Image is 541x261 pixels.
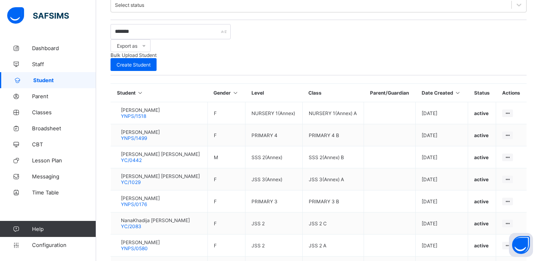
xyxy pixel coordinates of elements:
td: JSS 3(Annex) [245,168,302,190]
span: Help [32,226,96,232]
span: YNPS/1518 [121,113,146,119]
img: safsims [7,7,69,24]
span: CBT [32,141,96,148]
td: [DATE] [416,102,468,124]
span: active [474,154,489,160]
i: Sort in Ascending Order [137,90,144,96]
td: NURSERY 1(Annex) [245,102,302,124]
span: [PERSON_NAME] [121,107,160,113]
span: Messaging [32,173,96,180]
td: [DATE] [416,212,468,235]
span: Create Student [117,62,151,68]
td: JSS 2 [245,212,302,235]
span: Parent [32,93,96,99]
td: PRIMARY 3 B [302,190,364,212]
td: [DATE] [416,168,468,190]
th: Status [468,84,496,102]
td: JSS 2 [245,235,302,257]
span: active [474,198,489,204]
td: [DATE] [416,190,468,212]
th: Parent/Guardian [364,84,416,102]
span: Export as [117,43,137,49]
td: JSS 2 C [302,212,364,235]
span: Configuration [32,242,96,248]
span: active [474,176,489,182]
td: F [207,124,245,146]
button: Open asap [509,233,533,257]
span: YNPS/0580 [121,245,148,251]
span: YC/2083 [121,223,141,229]
span: [PERSON_NAME] [PERSON_NAME] [121,173,200,179]
span: YC/1029 [121,179,141,185]
div: Select status [115,2,144,8]
td: M [207,146,245,168]
span: [PERSON_NAME] [PERSON_NAME] [121,151,200,157]
span: active [474,221,489,227]
td: F [207,102,245,124]
span: YC/0442 [121,157,142,163]
td: PRIMARY 3 [245,190,302,212]
span: active [474,132,489,138]
td: NURSERY 1(Annex) A [302,102,364,124]
td: SSS 2(Annex) [245,146,302,168]
th: Date Created [416,84,468,102]
span: [PERSON_NAME] [121,195,160,201]
span: YNPS/0176 [121,201,147,207]
td: JSS 2 A [302,235,364,257]
td: F [207,235,245,257]
td: F [207,190,245,212]
span: Student [33,77,96,83]
td: PRIMARY 4 [245,124,302,146]
span: Dashboard [32,45,96,51]
th: Level [245,84,302,102]
td: [DATE] [416,235,468,257]
i: Sort in Ascending Order [232,90,239,96]
span: active [474,243,489,249]
span: Bulk Upload Student [111,52,157,58]
span: Broadsheet [32,125,96,132]
span: [PERSON_NAME] [121,129,160,135]
td: F [207,168,245,190]
td: F [207,212,245,235]
span: Classes [32,109,96,115]
td: JSS 3(Annex) A [302,168,364,190]
span: [PERSON_NAME] [121,239,160,245]
span: active [474,110,489,116]
td: SSS 2(Annex) B [302,146,364,168]
span: Lesson Plan [32,157,96,164]
td: PRIMARY 4 B [302,124,364,146]
td: [DATE] [416,124,468,146]
span: Staff [32,61,96,67]
i: Sort in Ascending Order [455,90,461,96]
th: Student [111,84,208,102]
span: Time Table [32,189,96,196]
th: Class [302,84,364,102]
th: Actions [496,84,527,102]
span: NanaKhadija [PERSON_NAME] [121,217,190,223]
th: Gender [207,84,245,102]
td: [DATE] [416,146,468,168]
span: YNPS/1499 [121,135,147,141]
